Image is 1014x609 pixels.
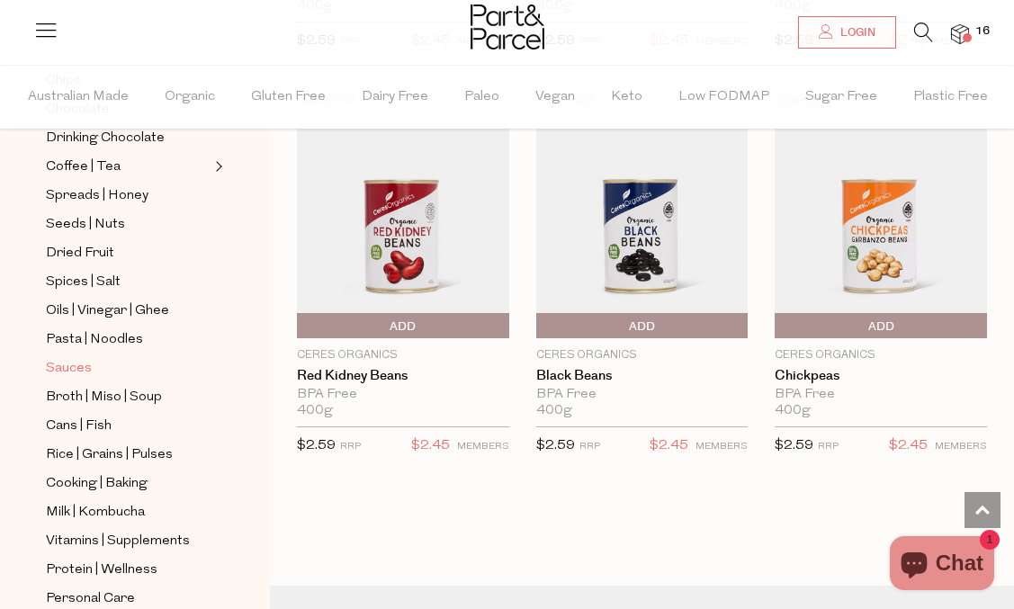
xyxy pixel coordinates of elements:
[536,439,575,452] span: $2.59
[46,416,112,437] span: Cans | Fish
[46,530,210,552] a: Vitamins | Supplements
[297,368,509,384] a: Red Kidney Beans
[471,4,544,49] img: Part&Parcel
[536,387,749,403] div: BPA Free
[536,313,749,338] button: Add To Parcel
[805,66,877,129] span: Sugar Free
[579,442,600,452] small: RRP
[46,156,210,178] a: Coffee | Tea
[46,157,121,178] span: Coffee | Tea
[46,271,210,293] a: Spices | Salt
[775,313,987,338] button: Add To Parcel
[46,501,210,524] a: Milk | Kombucha
[535,66,575,129] span: Vegan
[362,66,428,129] span: Dairy Free
[46,185,148,207] span: Spreads | Honey
[46,472,210,495] a: Cooking | Baking
[297,88,509,338] img: Red Kidney Beans
[46,415,210,437] a: Cans | Fish
[46,559,210,581] a: Protein | Wellness
[46,300,169,322] span: Oils | Vinegar | Ghee
[46,387,162,408] span: Broth | Miso | Soup
[695,442,748,452] small: MEMBERS
[46,560,157,581] span: Protein | Wellness
[678,66,769,129] span: Low FODMAP
[775,387,987,403] div: BPA Free
[536,347,749,363] p: Ceres Organics
[46,184,210,207] a: Spreads | Honey
[46,128,165,149] span: Drinking Chocolate
[46,386,210,408] a: Broth | Miso | Soup
[798,16,896,49] a: Login
[818,442,839,452] small: RRP
[775,368,987,384] a: Chickpeas
[46,242,210,264] a: Dried Fruit
[297,403,333,419] span: 400g
[46,272,121,293] span: Spices | Salt
[411,434,450,458] span: $2.45
[28,66,129,129] span: Australian Made
[297,313,509,338] button: Add To Parcel
[536,88,749,338] img: Black Beans
[46,444,173,466] span: Rice | Grains | Pulses
[650,434,688,458] span: $2.45
[536,403,572,419] span: 400g
[46,531,190,552] span: Vitamins | Supplements
[464,66,499,129] span: Paleo
[775,403,811,419] span: 400g
[46,300,210,322] a: Oils | Vinegar | Ghee
[46,214,125,236] span: Seeds | Nuts
[46,328,210,351] a: Pasta | Noodles
[46,473,148,495] span: Cooking | Baking
[211,156,223,177] button: Expand/Collapse Coffee | Tea
[46,243,114,264] span: Dried Fruit
[251,66,326,129] span: Gluten Free
[775,439,813,452] span: $2.59
[884,536,1000,595] inbox-online-store-chat: Shopify online store chat
[46,358,92,380] span: Sauces
[46,213,210,236] a: Seeds | Nuts
[297,439,336,452] span: $2.59
[913,66,988,129] span: Plastic Free
[297,347,509,363] p: Ceres Organics
[889,434,928,458] span: $2.45
[46,357,210,380] a: Sauces
[611,66,642,129] span: Keto
[297,387,509,403] div: BPA Free
[340,442,361,452] small: RRP
[775,347,987,363] p: Ceres Organics
[46,127,210,149] a: Drinking Chocolate
[46,329,143,351] span: Pasta | Noodles
[775,88,987,338] img: Chickpeas
[46,443,210,466] a: Rice | Grains | Pulses
[165,66,215,129] span: Organic
[457,442,509,452] small: MEMBERS
[951,24,969,43] a: 16
[536,368,749,384] a: Black Beans
[836,25,875,40] span: Login
[46,502,145,524] span: Milk | Kombucha
[971,23,994,40] span: 16
[935,442,987,452] small: MEMBERS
